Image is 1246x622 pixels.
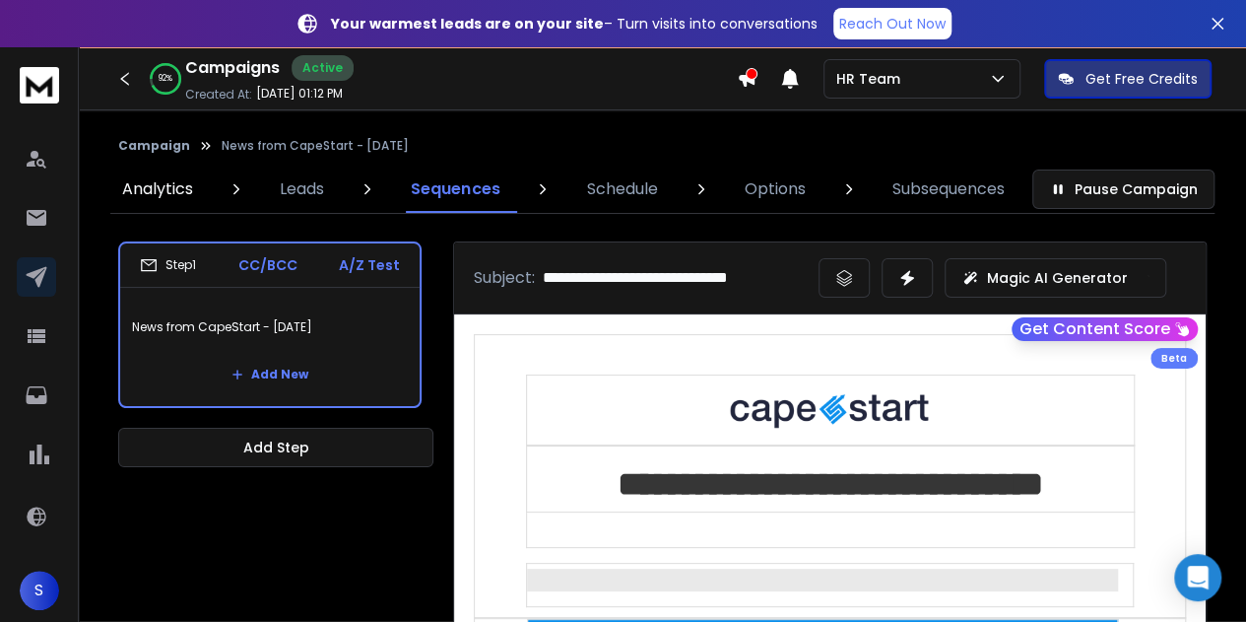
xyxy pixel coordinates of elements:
[733,166,818,213] a: Options
[1085,69,1198,89] p: Get Free Credits
[256,86,343,102] p: [DATE] 01:12 PM
[1174,554,1221,601] div: Open Intercom Messenger
[20,67,59,104] img: logo
[587,177,658,201] p: Schedule
[216,355,324,394] button: Add New
[292,55,354,81] div: Active
[745,177,806,201] p: Options
[140,256,196,274] div: Step 1
[987,268,1128,288] p: Magic AI Generator
[1012,317,1198,341] button: Get Content Score
[185,87,252,103] p: Created At:
[474,266,535,290] p: Subject:
[331,14,818,34] p: – Turn visits into conversations
[118,138,190,154] button: Campaign
[399,166,511,213] a: Sequences
[280,177,324,201] p: Leads
[20,571,59,610] button: S
[268,166,336,213] a: Leads
[1032,170,1214,209] button: Pause Campaign
[892,177,1005,201] p: Subsequences
[836,69,908,89] p: HR Team
[118,242,422,408] li: Step1CC/BCCA/Z TestNews from CapeStart - [DATE]Add New
[110,166,205,213] a: Analytics
[222,138,409,154] p: News from CapeStart - [DATE]
[945,258,1166,298] button: Magic AI Generator
[1044,59,1212,99] button: Get Free Credits
[331,14,604,34] strong: Your warmest leads are on your site
[132,300,408,355] p: News from CapeStart - [DATE]
[238,255,297,275] p: CC/BCC
[118,428,433,467] button: Add Step
[1150,348,1198,369] div: Beta
[575,166,670,213] a: Schedule
[185,56,280,80] h1: Campaigns
[881,166,1016,213] a: Subsequences
[159,73,172,85] p: 92 %
[339,255,400,275] p: A/Z Test
[839,14,946,34] p: Reach Out Now
[833,8,951,39] a: Reach Out Now
[122,177,193,201] p: Analytics
[411,177,499,201] p: Sequences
